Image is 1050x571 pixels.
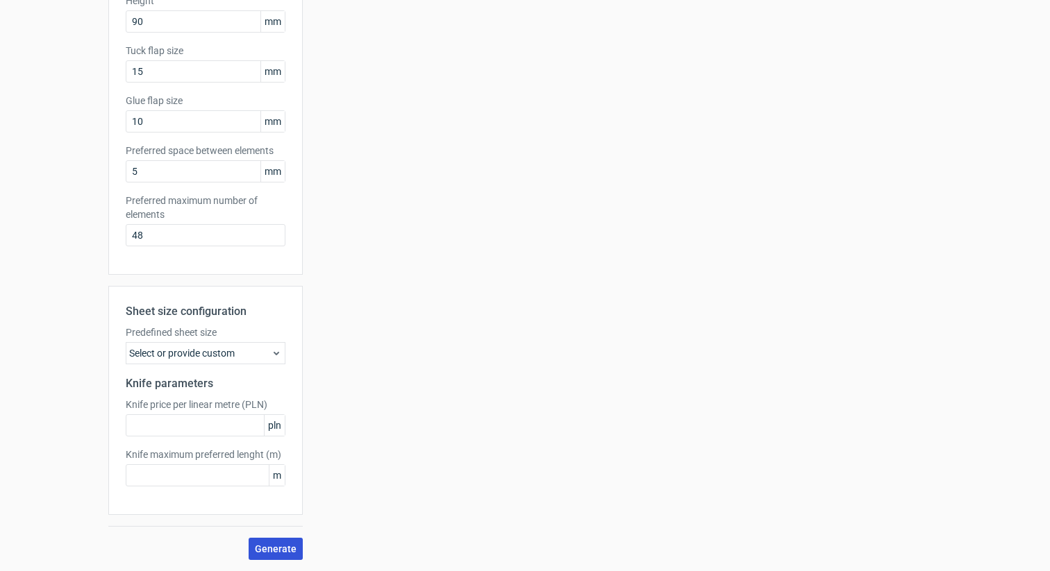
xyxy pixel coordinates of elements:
button: Generate [249,538,303,560]
label: Preferred maximum number of elements [126,194,285,221]
span: pln [264,415,285,436]
span: m [269,465,285,486]
h2: Knife parameters [126,375,285,392]
label: Glue flap size [126,94,285,108]
span: Generate [255,544,297,554]
label: Tuck flap size [126,44,285,58]
span: mm [260,11,285,32]
label: Predefined sheet size [126,325,285,339]
span: mm [260,111,285,132]
div: Select or provide custom [126,342,285,364]
span: mm [260,61,285,82]
h2: Sheet size configuration [126,303,285,320]
label: Knife price per linear metre (PLN) [126,398,285,411]
label: Knife maximum preferred lenght (m) [126,448,285,461]
label: Preferred space between elements [126,144,285,157]
span: mm [260,161,285,182]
